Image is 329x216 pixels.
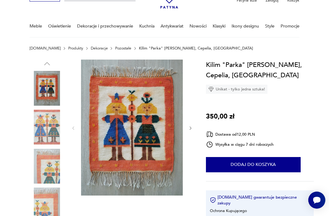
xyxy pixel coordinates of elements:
[30,46,61,50] a: [DOMAIN_NAME]
[206,85,267,94] div: Unikat - tylko jedna sztuka!
[189,16,207,37] a: Nowości
[206,60,314,80] h1: Kilim "Parka" [PERSON_NAME], Cepelia, [GEOGRAPHIC_DATA]
[206,130,213,138] img: Ikona dostawy
[48,16,71,37] a: Oświetlenie
[81,60,183,196] img: Zdjęcie produktu Kilim "Parka" Maria Domańska, Cepelia, PRL
[210,194,310,206] button: [DOMAIN_NAME] gwarantuje bezpieczne zakupy
[206,157,301,172] button: Dodaj do koszyka
[210,208,247,214] li: Ochrona Kupującego
[210,197,216,203] img: Ikona certyfikatu
[161,16,183,37] a: Antykwariat
[308,199,310,202] img: Ikona strzałki w prawo
[30,71,64,106] img: Zdjęcie produktu Kilim "Parka" Maria Domańska, Cepelia, PRL
[77,16,133,37] a: Dekoracje i przechowywanie
[91,46,108,50] a: Dekoracje
[281,16,299,37] a: Promocje
[206,141,274,148] div: Wysyłka w ciągu 7 dni roboczych
[115,46,131,50] a: Pozostałe
[139,16,154,37] a: Kuchnia
[213,16,225,37] a: Klasyki
[208,86,214,92] img: Ikona diamentu
[308,192,325,209] iframe: Smartsupp widget button
[30,110,64,145] img: Zdjęcie produktu Kilim "Parka" Maria Domańska, Cepelia, PRL
[68,46,83,50] a: Produkty
[206,111,235,122] p: 350,00 zł
[30,149,64,184] img: Zdjęcie produktu Kilim "Parka" Maria Domańska, Cepelia, PRL
[30,16,42,37] a: Meble
[232,16,259,37] a: Ikony designu
[139,46,253,50] p: Kilim "Parka" [PERSON_NAME], Cepelia, [GEOGRAPHIC_DATA]
[206,130,274,138] div: Dostawa od 12,00 PLN
[265,16,274,37] a: Style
